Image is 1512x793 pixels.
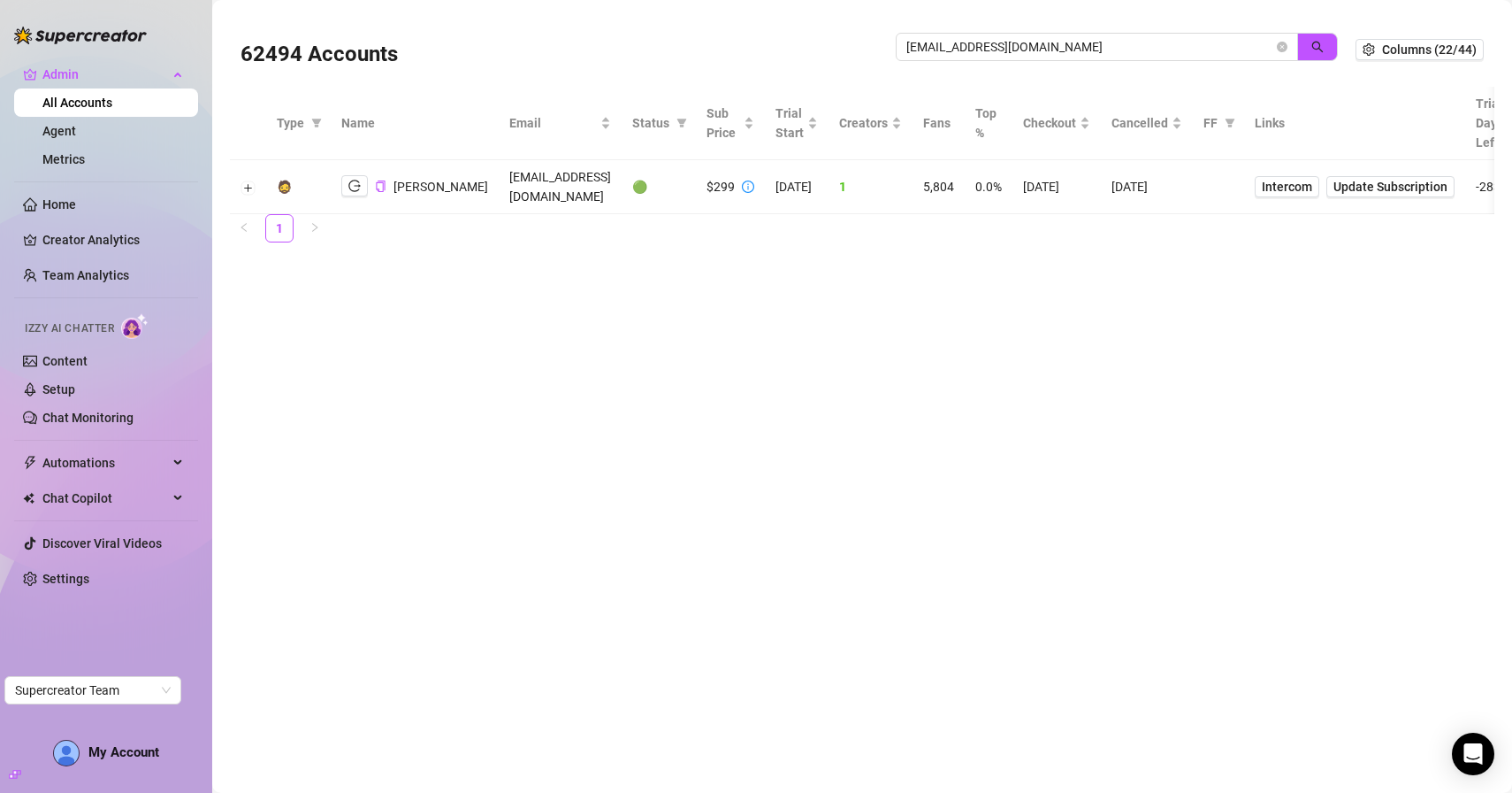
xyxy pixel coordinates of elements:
[499,160,622,214] td: [EMAIL_ADDRESS][DOMAIN_NAME]
[42,411,134,425] a: Chat Monitoring
[1221,110,1239,136] span: filter
[341,175,368,196] button: logout
[42,226,184,254] a: Creator Analytics
[9,768,21,781] span: build
[1111,113,1168,133] span: Cancelled
[301,214,329,243] button: right
[913,87,965,160] th: Fans
[308,110,325,136] span: filter
[42,268,129,282] a: Team Analytics
[965,87,1012,160] th: Top %
[42,484,168,512] span: Chat Copilot
[266,215,293,242] a: 1
[15,677,171,704] span: Supercreator Team
[1012,160,1101,214] td: [DATE]
[499,87,622,160] th: Email
[375,181,386,192] span: copy
[1262,177,1312,196] span: Intercom
[1012,87,1101,160] th: Checkout
[393,180,488,194] span: [PERSON_NAME]
[1355,39,1484,60] button: Columns (22/44)
[375,180,386,193] button: Copy Account UID
[239,222,249,233] span: left
[632,113,669,133] span: Status
[1277,42,1287,52] button: close-circle
[301,214,329,243] li: Next Page
[1023,113,1076,133] span: Checkout
[230,214,258,243] li: Previous Page
[311,118,322,128] span: filter
[23,67,37,81] span: crown
[42,124,76,138] a: Agent
[265,214,294,243] li: 1
[23,456,37,470] span: thunderbolt
[975,180,1002,194] span: 0.0%
[839,180,846,194] span: 1
[42,354,88,368] a: Content
[829,87,913,160] th: Creators
[42,96,112,110] a: All Accounts
[241,41,398,69] h3: 62494 Accounts
[121,313,149,339] img: AI Chatter
[839,113,888,133] span: Creators
[923,180,954,194] span: 5,804
[309,222,320,233] span: right
[42,382,75,396] a: Setup
[706,177,735,196] div: $299
[54,741,79,766] img: AD_cMMTxCeTpmN1d5MnKJ1j-_uXZCpTKapSSqNGg4PyXtR_tCW7gZXTNmFz2tpVv9LSyNV7ff1CaS4f4q0HLYKULQOwoM5GQR...
[331,87,499,160] th: Name
[241,181,256,195] button: Expand row
[706,104,740,142] span: Sub Price
[25,320,114,337] span: Izzy AI Chatter
[277,177,292,196] div: 🧔
[42,449,168,477] span: Automations
[42,197,76,212] a: Home
[765,87,829,160] th: Trial Start
[1203,113,1218,133] span: FF
[1333,180,1447,194] span: Update Subscription
[42,536,162,550] a: Discover Viral Videos
[1382,42,1477,57] span: Columns (22/44)
[742,181,754,193] span: info-circle
[1311,41,1324,53] span: search
[88,744,159,760] span: My Account
[1225,118,1235,128] span: filter
[42,152,85,166] a: Metrics
[775,104,804,142] span: Trial Start
[1244,87,1465,160] th: Links
[696,87,765,160] th: Sub Price
[277,113,304,133] span: Type
[23,492,34,504] img: Chat Copilot
[1101,160,1193,214] td: [DATE]
[673,110,691,136] span: filter
[230,214,258,243] button: left
[42,60,168,89] span: Admin
[1363,43,1375,56] span: setting
[1255,176,1319,197] a: Intercom
[765,160,829,214] td: [DATE]
[14,27,147,44] img: logo-BBDzfeDw.svg
[632,180,647,194] span: 🟢
[1326,176,1455,197] button: Update Subscription
[42,572,89,586] a: Settings
[676,118,687,128] span: filter
[509,113,597,133] span: Email
[348,180,361,192] span: logout
[1101,87,1193,160] th: Cancelled
[1452,733,1494,775] div: Open Intercom Messenger
[906,37,1273,57] input: Search by UID / Name / Email / Creator Username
